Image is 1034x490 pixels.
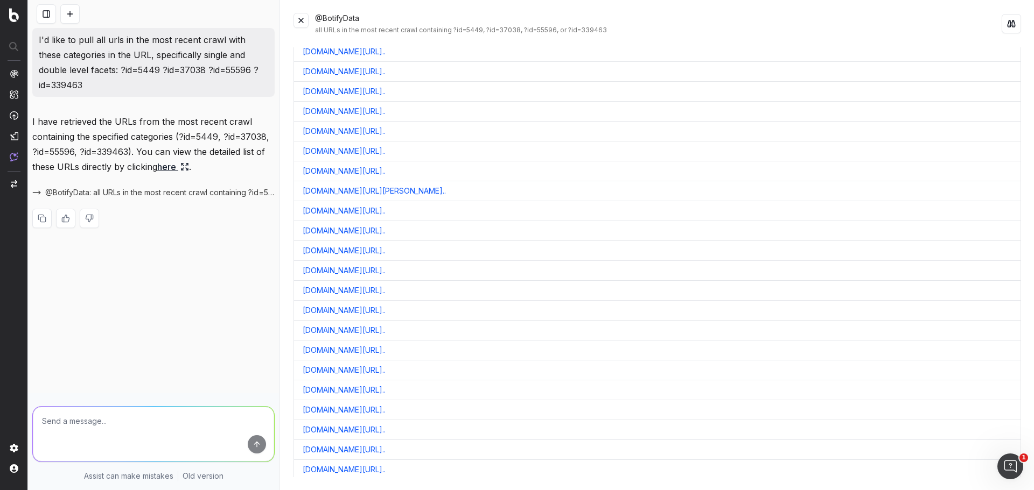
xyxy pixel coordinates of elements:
[303,464,386,475] a: [DOMAIN_NAME][URL]..
[303,285,386,296] a: [DOMAIN_NAME][URL]..
[303,345,386,356] a: [DOMAIN_NAME][URL]..
[39,32,268,93] p: I'd like to pull all urls in the most recent crawl with these categories in the URL, specifically...
[9,8,19,22] img: Botify logo
[303,444,386,455] a: [DOMAIN_NAME][URL]..
[303,305,386,316] a: [DOMAIN_NAME][URL]..
[84,471,173,481] p: Assist can make mistakes
[315,13,1002,34] div: @BotifyData
[10,90,18,99] img: Intelligence
[303,245,386,256] a: [DOMAIN_NAME][URL]..
[32,187,275,198] button: @BotifyData: all URLs in the most recent crawl containing ?id=5449, ?id=37038, ?id=55596, or ?id=...
[303,186,446,196] a: [DOMAIN_NAME][URL][PERSON_NAME]..
[997,453,1023,479] iframe: Intercom live chat
[183,471,223,481] a: Old version
[315,26,1002,34] div: all URLs in the most recent crawl containing ?id=5449, ?id=37038, ?id=55596, or ?id=339463
[10,464,18,473] img: My account
[10,152,18,161] img: Assist
[10,111,18,120] img: Activation
[303,146,386,157] a: [DOMAIN_NAME][URL]..
[1019,453,1028,462] span: 1
[157,159,189,174] a: here
[11,180,17,188] img: Switch project
[303,126,386,137] a: [DOMAIN_NAME][URL]..
[303,404,386,415] a: [DOMAIN_NAME][URL]..
[303,66,386,77] a: [DOMAIN_NAME][URL]..
[10,132,18,140] img: Studio
[32,114,275,174] p: I have retrieved the URLs from the most recent crawl containing the specified categories (?id=544...
[10,444,18,452] img: Setting
[303,365,386,375] a: [DOMAIN_NAME][URL]..
[303,106,386,117] a: [DOMAIN_NAME][URL]..
[303,424,386,435] a: [DOMAIN_NAME][URL]..
[303,325,386,336] a: [DOMAIN_NAME][URL]..
[303,225,386,236] a: [DOMAIN_NAME][URL]..
[303,86,386,97] a: [DOMAIN_NAME][URL]..
[303,46,386,57] a: [DOMAIN_NAME][URL]..
[45,187,275,198] span: @BotifyData: all URLs in the most recent crawl containing ?id=5449, ?id=37038, ?id=55596, or ?id=...
[303,265,386,276] a: [DOMAIN_NAME][URL]..
[303,205,386,216] a: [DOMAIN_NAME][URL]..
[303,385,386,395] a: [DOMAIN_NAME][URL]..
[10,69,18,78] img: Analytics
[303,166,386,176] a: [DOMAIN_NAME][URL]..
